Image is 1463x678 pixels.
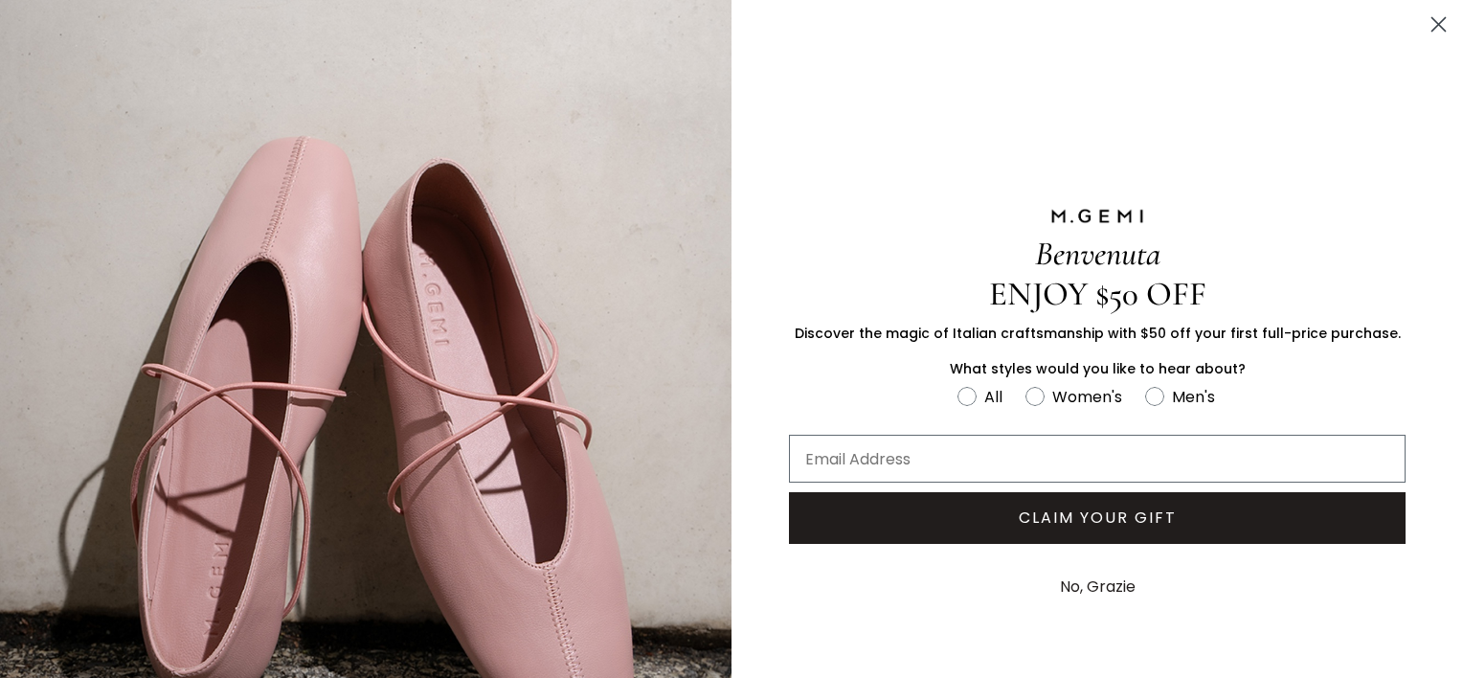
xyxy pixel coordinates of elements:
[789,435,1406,483] input: Email Address
[1422,8,1455,41] button: Close dialog
[1035,234,1160,274] span: Benvenuta
[1172,385,1215,409] div: Men's
[1049,208,1145,225] img: M.GEMI
[984,385,1002,409] div: All
[789,492,1406,544] button: CLAIM YOUR GIFT
[950,359,1246,378] span: What styles would you like to hear about?
[1052,385,1122,409] div: Women's
[795,324,1401,343] span: Discover the magic of Italian craftsmanship with $50 off your first full-price purchase.
[1050,563,1145,611] button: No, Grazie
[989,274,1206,314] span: ENJOY $50 OFF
